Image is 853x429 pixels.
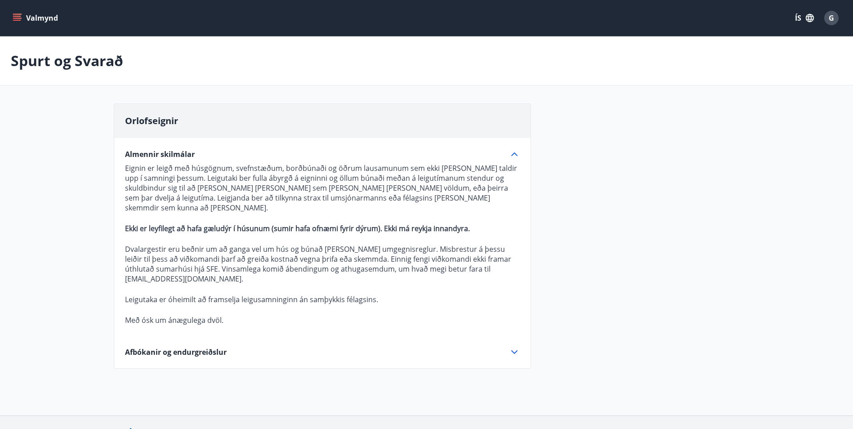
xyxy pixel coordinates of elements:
span: Almennir skilmálar [125,149,195,159]
span: Orlofseignir [125,115,178,127]
div: Almennir skilmálar [125,149,520,160]
button: ÍS [790,10,819,26]
div: Afbókanir og endurgreiðslur [125,347,520,357]
span: G [829,13,834,23]
p: Spurt og Svarað [11,51,123,71]
p: Með ósk um ánægulega dvöl. [125,315,520,325]
p: Dvalargestir eru beðnir um að ganga vel um hús og búnað [PERSON_NAME] umgegnisreglur. Misbrestur ... [125,244,520,284]
span: Afbókanir og endurgreiðslur [125,347,227,357]
strong: Ekki er leyfilegt að hafa gæludýr í húsunum (sumir hafa ofnæmi fyrir dýrum). Ekki má reykja innan... [125,223,470,233]
button: G [821,7,842,29]
button: menu [11,10,62,26]
p: Leigutaka er óheimilt að framselja leigusamninginn án samþykkis félagsins. [125,295,520,304]
p: Eignin er leigð með húsgögnum, svefnstæðum, borðbúnaði og öðrum lausamunum sem ekki [PERSON_NAME]... [125,163,520,213]
div: Almennir skilmálar [125,160,520,336]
